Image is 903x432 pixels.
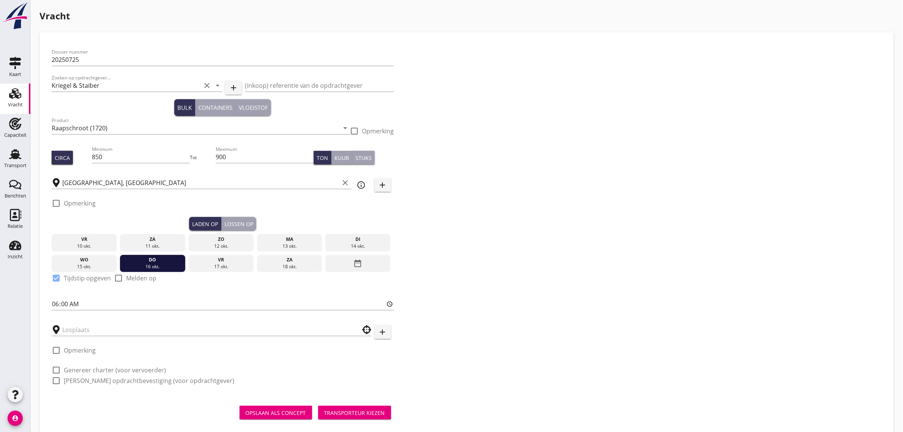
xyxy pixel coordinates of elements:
[62,324,350,336] input: Losplaats
[246,409,306,417] div: Opslaan als concept
[259,236,320,243] div: ma
[341,123,350,133] i: arrow_drop_down
[122,236,183,243] div: za
[5,193,26,198] div: Berichten
[314,151,332,165] button: Ton
[64,199,96,207] label: Opmerking
[324,409,385,417] div: Transporteur kiezen
[8,102,23,107] div: Vracht
[8,254,23,259] div: Inzicht
[64,377,234,385] label: [PERSON_NAME] opdrachtbevestiging (voor opdrachtgever)
[64,274,111,282] label: Tijdstip opgeven
[126,274,156,282] label: Melden op
[4,163,27,168] div: Transport
[190,154,216,161] div: Tot
[2,2,29,30] img: logo-small.a267ee39.svg
[190,243,252,250] div: 12 okt.
[202,81,212,90] i: clear
[52,79,201,92] input: Zoeken op opdrachtgever...
[55,154,70,162] div: Circa
[332,151,352,165] button: Kuub
[352,151,375,165] button: Stuks
[54,236,115,243] div: vr
[192,220,218,228] div: Laden op
[259,243,320,250] div: 13 okt.
[229,83,238,92] i: add
[259,256,320,263] div: za
[259,263,320,270] div: 18 okt.
[54,256,115,263] div: wo
[39,9,894,23] h1: Vracht
[9,72,21,77] div: Kaart
[64,347,96,354] label: Opmerking
[198,103,232,112] div: Containers
[245,79,394,92] input: (inkoop) referentie van de opdrachtgever
[52,54,394,66] input: Dossier nummer
[239,103,268,112] div: Vloeistof
[177,103,192,112] div: Bulk
[354,256,363,270] i: date_range
[174,99,195,116] button: Bulk
[362,127,394,135] label: Opmerking
[54,243,115,250] div: 10 okt.
[190,263,252,270] div: 17 okt.
[317,154,328,162] div: Ton
[216,151,314,163] input: Maximum
[92,151,190,163] input: Minimum
[221,217,256,231] button: Lossen op
[378,180,387,190] i: add
[8,224,23,229] div: Relatie
[54,263,115,270] div: 15 okt.
[62,177,339,189] input: Laadplaats
[240,406,312,419] button: Opslaan als concept
[190,256,252,263] div: vr
[341,178,350,187] i: clear
[335,154,349,162] div: Kuub
[327,236,389,243] div: di
[189,217,221,231] button: Laden op
[4,133,27,138] div: Capaciteit
[8,411,23,426] i: account_circle
[122,243,183,250] div: 11 okt.
[318,406,391,419] button: Transporteur kiezen
[64,366,166,374] label: Genereer charter (voor vervoerder)
[378,328,387,337] i: add
[195,99,236,116] button: Containers
[236,99,271,116] button: Vloeistof
[190,236,252,243] div: zo
[357,180,366,190] i: info_outline
[52,122,339,134] input: Product
[52,151,73,165] button: Circa
[224,220,253,228] div: Lossen op
[122,256,183,263] div: do
[355,154,372,162] div: Stuks
[122,263,183,270] div: 16 okt.
[213,81,222,90] i: arrow_drop_down
[327,243,389,250] div: 14 okt.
